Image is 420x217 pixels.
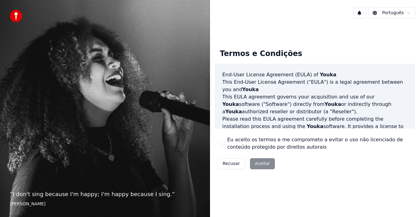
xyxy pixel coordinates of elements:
p: This EULA agreement governs your acquisition and use of our software ("Software") directly from o... [222,93,408,115]
h3: End-User License Agreement (EULA) of [222,71,408,78]
span: Youka [242,86,259,92]
span: Youka [225,109,242,115]
span: Youka [222,101,239,107]
p: This End-User License Agreement ("EULA") is a legal agreement between you and [222,78,408,93]
span: Youka [307,123,323,129]
p: Please read this EULA agreement carefully before completing the installation process and using th... [222,115,408,145]
label: Eu aceito os termos e me comprometo a evitar o uso não licenciado de conteúdo protegido por direi... [227,136,410,151]
p: “ I don't sing because I'm happy; I'm happy because I sing. ” [10,190,200,199]
span: Youka [325,101,341,107]
footer: [PERSON_NAME] [10,201,200,207]
img: youka [10,10,22,22]
div: Termos e Condições [215,44,307,64]
button: Recusar [217,158,245,169]
span: Youka [320,72,336,78]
